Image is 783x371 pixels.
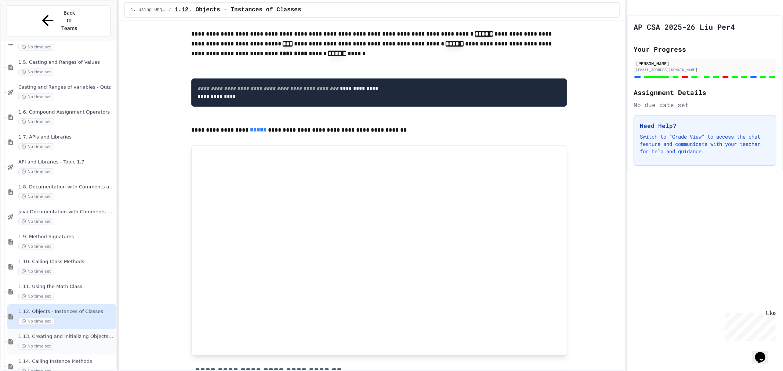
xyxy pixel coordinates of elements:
span: 1.9. Method Signatures [18,234,115,240]
span: No time set [18,243,54,250]
h1: AP CSA 2025-26 Liu Per4 [634,22,735,32]
span: No time set [18,93,54,100]
span: Casting and Ranges of variables - Quiz [18,84,115,91]
span: Back to Teams [61,9,78,32]
span: No time set [18,168,54,175]
span: No time set [18,218,54,225]
iframe: chat widget [752,342,776,364]
iframe: chat widget [722,310,776,341]
span: 1.8. Documentation with Comments and Preconditions [18,184,115,190]
span: No time set [18,193,54,200]
span: No time set [18,118,54,125]
span: 1.11. Using the Math Class [18,284,115,290]
div: [EMAIL_ADDRESS][DOMAIN_NAME] [636,67,774,73]
span: API and Libraries - Topic 1.7 [18,159,115,165]
span: 1.14. Calling Instance Methods [18,359,115,365]
span: 1.7. APIs and Libraries [18,134,115,140]
span: No time set [18,69,54,76]
span: 1.12. Objects - Instances of Classes [18,309,115,315]
span: No time set [18,343,54,350]
span: / [169,7,171,13]
span: 1.10. Calling Class Methods [18,259,115,265]
span: No time set [18,44,54,51]
span: No time set [18,143,54,150]
span: No time set [18,318,54,325]
p: Switch to "Grade View" to access the chat feature and communicate with your teacher for help and ... [640,133,770,155]
button: Back to Teams [7,5,110,36]
div: Chat with us now!Close [3,3,51,47]
span: 1.13. Creating and Initializing Objects: Constructors [18,334,115,340]
span: 1. Using Objects and Methods [131,7,166,13]
span: Java Documentation with Comments - Topic 1.8 [18,209,115,215]
div: No due date set [634,100,776,109]
h2: Assignment Details [634,87,776,98]
h3: Need Help? [640,121,770,130]
span: No time set [18,268,54,275]
span: 1.5. Casting and Ranges of Values [18,59,115,66]
span: 1.12. Objects - Instances of Classes [174,5,301,14]
span: No time set [18,293,54,300]
h2: Your Progress [634,44,776,54]
span: 1.6. Compound Assignment Operators [18,109,115,115]
div: [PERSON_NAME] [636,60,774,67]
